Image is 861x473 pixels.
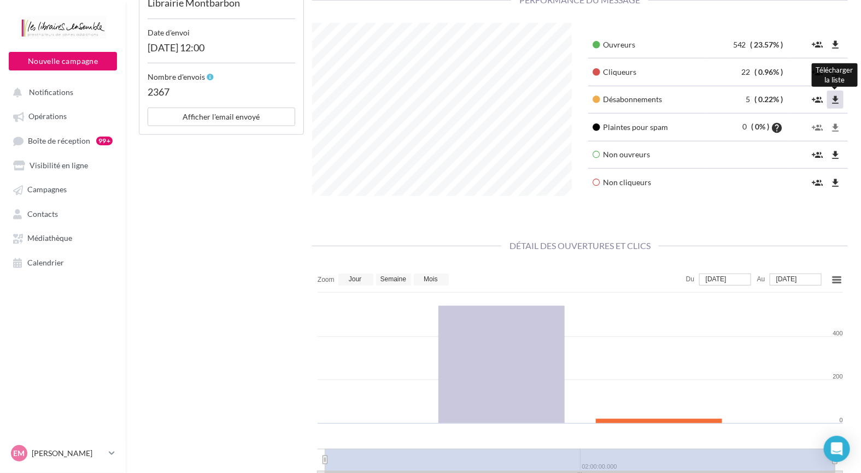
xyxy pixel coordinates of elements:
[809,63,825,81] button: group_add
[30,161,88,170] span: Visibilité en ligne
[827,91,844,109] button: file_download
[96,137,113,145] div: 99+
[833,373,842,380] tspan: 200
[812,122,823,133] i: group_add
[7,252,119,272] a: Calendrier
[148,38,295,64] div: [DATE] 12:00
[148,108,295,126] button: Afficher l'email envoyé
[743,122,750,131] span: 0
[7,82,115,102] button: Notifications
[833,330,842,336] tspan: 400
[755,94,783,104] span: ( 0.22% )
[830,122,841,133] i: file_download
[824,436,850,462] div: Open Intercom Messenger
[27,258,64,267] span: Calendrier
[148,19,295,38] div: Date d'envoi
[501,240,659,251] span: Détail des ouvertures et clics
[424,275,437,283] text: Mois
[830,39,841,50] i: file_download
[812,178,823,188] i: group_add
[686,275,694,283] text: Du
[7,228,119,247] a: Médiathèque
[588,58,706,86] td: Cliqueurs
[776,275,797,283] tspan: [DATE]
[812,39,823,50] i: group_add
[27,209,58,218] span: Contacts
[7,155,119,175] a: Visibilité en ligne
[588,169,788,196] td: Non cliqueurs
[588,86,706,113] td: Désabonnements
[755,67,783,76] span: ( 0.96% )
[9,52,117,70] button: Nouvelle campagne
[812,63,858,87] div: Télécharger la liste
[771,122,783,133] i: help
[830,94,841,105] i: file_download
[827,173,844,191] button: file_download
[812,94,823,105] i: group_add
[809,173,825,191] button: group_add
[588,141,788,168] td: Non ouvreurs
[706,275,727,283] tspan: [DATE]
[742,67,753,76] span: 22
[830,178,841,188] i: file_download
[809,91,825,109] button: group_add
[809,36,825,54] button: group_add
[588,114,706,141] td: Plaintes pour spam
[148,82,295,108] div: 2367
[27,185,67,194] span: Campagnes
[7,179,119,199] a: Campagnes
[9,443,117,464] a: EM [PERSON_NAME]
[588,31,706,58] td: Ouvreurs
[349,275,361,283] text: Jour
[32,448,104,459] p: [PERSON_NAME]
[28,136,90,145] span: Boîte de réception
[830,150,841,161] i: file_download
[827,146,844,164] button: file_download
[7,106,119,126] a: Opérations
[746,94,753,104] span: 5
[27,234,72,243] span: Médiathèque
[751,40,783,49] span: ( 23.57% )
[7,204,119,223] a: Contacts
[812,150,823,161] i: group_add
[827,118,844,136] button: file_download
[809,118,825,136] button: group_add
[318,276,335,283] text: Zoom
[757,275,765,283] text: Au
[809,146,825,164] button: group_add
[7,131,119,151] a: Boîte de réception99+
[148,72,205,81] span: Nombre d'envois
[380,275,406,283] text: Semaine
[733,40,749,49] span: 542
[14,448,25,459] span: EM
[752,122,770,131] span: ( 0% )
[827,36,844,54] button: file_download
[29,87,73,97] span: Notifications
[840,417,843,423] tspan: 0
[28,112,67,121] span: Opérations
